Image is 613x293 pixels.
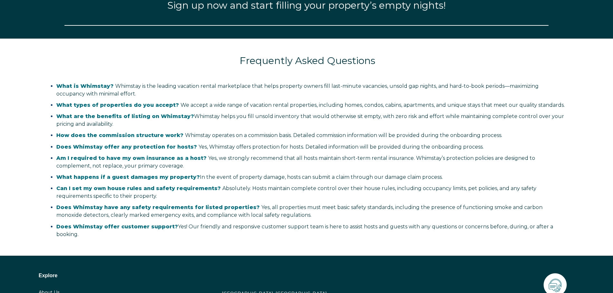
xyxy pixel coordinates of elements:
span: We accept a wide range of vacation rental properties, including homes, condos, cabins, apartments... [56,102,565,108]
strong: What are the benefits of listing on Whimstay? [56,113,194,119]
strong: Does Whimstay offer customer support? [56,224,178,230]
span: Can I set my own house rules and safety requirements? [56,185,221,191]
span: Yes! Our friendly and responsive customer support team is here to assist hosts and guests with an... [56,224,553,237]
span: What is Whimstay? [56,83,114,89]
span: What types of properties do you accept? [56,102,179,108]
span: In the event of property damage, hosts can submit a claim through our damage claim process. [56,174,443,180]
span: Does Whimstay offer any protection for hosts? [56,144,197,150]
span: Yes, we strongly recommend that all hosts maintain short-term rental insurance. Whimstay’s protec... [56,155,535,169]
span: Am I required to have my own insurance as a host? [56,155,207,161]
span: Whimstay helps you fill unsold inventory that would otherwise sit empty, with zero risk and effor... [56,113,564,127]
span: Explore [39,273,58,278]
span: Whimstay operates on a commission basis. Detailed commission information will be provided during ... [56,132,502,138]
span: Yes, all properties must meet basic safety standards, including the presence of functioning smoke... [56,204,543,218]
span: Yes, Whimstay offers protection for hosts. Detailed information will be provided during the onboa... [56,144,484,150]
span: Absolutely. Hosts maintain complete control over their house rules, including occupancy limits, p... [56,185,536,199]
span: Frequently Asked Questions [240,55,375,67]
span: Does Whimstay have any safety requirements for listed properties? [56,204,260,210]
strong: What happens if a guest damages my property? [56,174,200,180]
span: How does the commission structure work? [56,132,183,138]
span: Whimstay is the leading vacation rental marketplace that helps property owners fill last-minute v... [56,83,539,97]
